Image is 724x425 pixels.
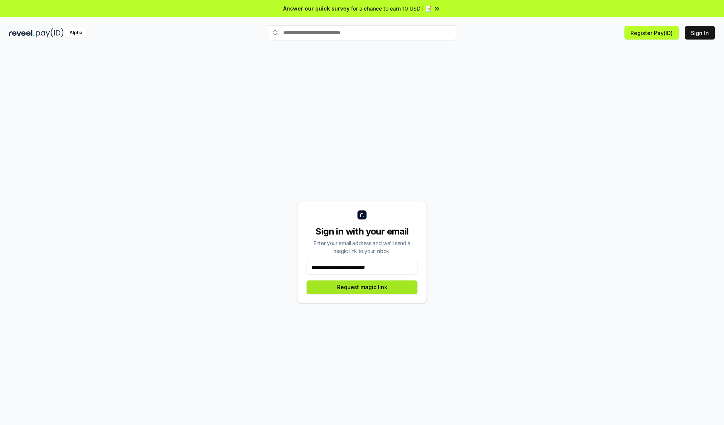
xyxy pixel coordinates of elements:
div: Enter your email address and we’ll send a magic link to your inbox. [307,239,417,255]
span: for a chance to earn 10 USDT 📝 [351,5,432,12]
img: logo_small [357,210,367,219]
img: reveel_dark [9,28,34,38]
span: Answer our quick survey [283,5,350,12]
button: Sign In [685,26,715,40]
img: pay_id [36,28,64,38]
button: Request magic link [307,280,417,294]
button: Register Pay(ID) [624,26,679,40]
div: Alpha [65,28,86,38]
div: Sign in with your email [307,225,417,238]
